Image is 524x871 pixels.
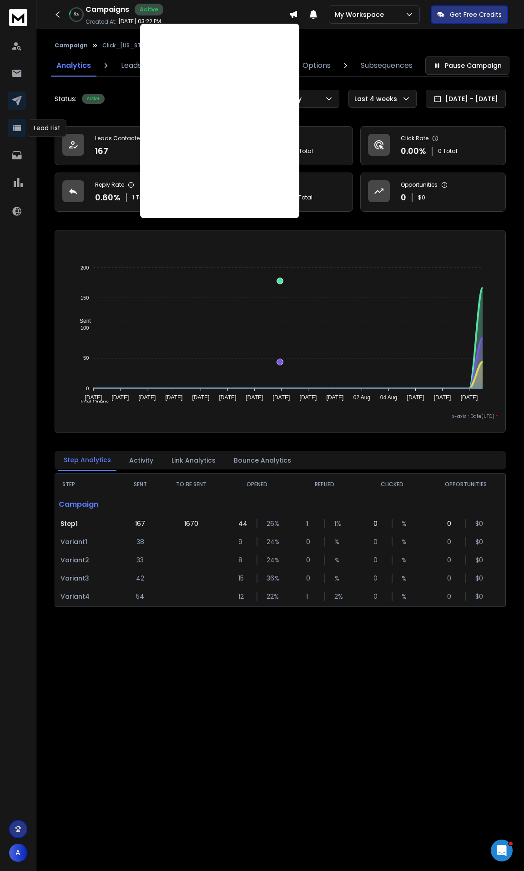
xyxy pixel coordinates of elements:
div: Active [135,4,163,15]
p: Leads [121,60,141,71]
p: % [402,519,411,528]
p: 167 [135,519,145,528]
p: Variant 1 [60,537,116,546]
span: Total [299,148,313,155]
tspan: [DATE] [407,394,424,401]
p: 9 [238,537,247,546]
div: Lead List [28,119,66,137]
tspan: 04 Aug [380,394,397,401]
iframe: Intercom live chat [491,840,513,861]
p: Subsequences [361,60,413,71]
p: 0 [401,191,406,204]
p: Opportunities [401,181,438,188]
p: Analytics [56,60,91,71]
tspan: [DATE] [166,394,183,401]
p: % [334,537,343,546]
tspan: [DATE] [192,394,210,401]
h1: Campaigns [86,4,129,15]
p: 1 % [334,519,343,528]
p: 0 [373,537,383,546]
p: 0 [306,555,315,565]
th: OPENED [223,474,291,495]
p: 0 Total [438,148,457,155]
p: 0 [373,592,383,601]
p: Variant 4 [60,592,116,601]
p: [DATE] 03:22 PM [118,18,161,25]
p: 42 [136,574,144,583]
p: 38 [136,537,144,546]
tspan: [DATE] [327,394,344,401]
p: 22 % [267,592,276,601]
tspan: [DATE] [139,394,156,401]
button: Step Analytics [58,450,116,471]
p: 9 % [74,12,79,17]
tspan: [DATE] [219,394,237,401]
p: 0 [447,519,456,528]
span: Total [298,194,312,201]
p: 36 % [267,574,276,583]
tspan: [DATE] [273,394,290,401]
span: Total [136,194,150,201]
button: Pause Campaign [425,56,509,75]
tspan: 50 [84,355,89,361]
tspan: [DATE] [112,394,129,401]
button: Campaign [55,42,88,49]
p: 1 [306,519,315,528]
p: Created At: [86,18,116,25]
tspan: [DATE] [434,394,451,401]
p: % [334,574,343,583]
p: Click Rate [401,135,428,142]
p: Status: [55,94,76,103]
p: Step 1 [60,519,116,528]
div: Active [82,94,105,104]
p: $ 0 [475,537,484,546]
a: Subsequences [355,55,418,76]
p: Leads Contacted [95,135,144,142]
p: Variant 3 [60,574,116,583]
p: Reply Rate [95,181,124,188]
p: 44 [238,519,247,528]
img: logo [9,9,27,26]
a: Click Rate0.00%0 Total [360,126,506,165]
p: Click_[US_STATE]_ Software [102,42,185,49]
button: Bounce Analytics [228,450,297,470]
a: Leads [116,55,147,76]
p: 54 [136,592,144,601]
p: 0 [373,555,383,565]
a: Reply Rate0.60%1Total [55,173,200,212]
p: 0 [447,592,456,601]
p: 24 % [267,537,276,546]
button: Link Analytics [166,450,221,470]
tspan: 0 [86,386,89,391]
p: Options [302,60,331,71]
p: 0 [373,574,383,583]
p: 24 % [267,555,276,565]
p: 0 [447,574,456,583]
p: % [402,574,411,583]
th: SENT [121,474,160,495]
p: 167 [95,145,108,158]
p: 0 [306,537,315,546]
p: $ 0 [418,194,425,201]
p: 15 [238,574,247,583]
button: A [9,844,27,862]
button: Get Free Credits [431,5,508,24]
a: Opportunities0$0 [360,173,506,212]
span: 1 [132,194,134,201]
p: 0.00 % [401,145,426,158]
p: Get Free Credits [450,10,502,19]
th: TO BE SENT [160,474,223,495]
p: % [334,555,343,565]
tspan: 100 [81,325,89,331]
tspan: 200 [81,265,89,270]
th: CLICKED [358,474,426,495]
p: 0 [447,555,456,565]
span: Sent [73,318,91,324]
th: REPLIED [291,474,358,495]
th: STEP [55,474,121,495]
tspan: [DATE] [461,394,478,401]
p: 8 [238,555,247,565]
p: 33 [136,555,144,565]
p: $ 0 [475,555,484,565]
